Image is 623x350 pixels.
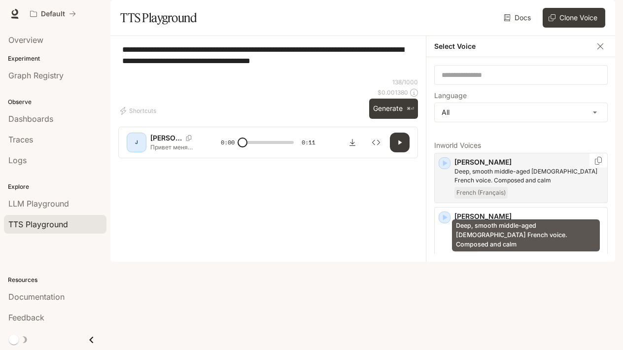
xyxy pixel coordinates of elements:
div: All [435,103,607,122]
button: Copy Voice ID [593,157,603,165]
p: $ 0.001380 [378,88,408,97]
a: Docs [502,8,535,28]
span: 0:00 [221,138,235,147]
button: Shortcuts [118,103,160,119]
span: French (Français) [454,187,508,199]
div: Deep, smooth middle-aged [DEMOGRAPHIC_DATA] French voice. Composed and calm [452,219,600,251]
p: Deep, smooth middle-aged male French voice. Composed and calm [454,167,603,185]
button: Download audio [343,133,362,152]
p: Default [41,10,65,18]
p: [PERSON_NAME] [150,133,182,143]
button: Generate⌘⏎ [369,99,418,119]
p: [PERSON_NAME] [454,211,603,221]
button: All workspaces [26,4,80,24]
p: Inworld Voices [434,142,608,149]
button: Clone Voice [543,8,605,28]
button: Copy Voice ID [182,135,196,141]
p: 138 / 1000 [392,78,418,86]
div: J [129,135,144,150]
h1: TTS Playground [120,8,197,28]
p: ⌘⏎ [407,106,414,112]
p: Language [434,92,467,99]
button: Inspect [366,133,386,152]
p: [PERSON_NAME] [454,157,603,167]
p: Привет меня зовут [PERSON_NAME] , я администратор студии TOP NAILS , приходи к нам на ногти в суб... [150,143,198,151]
span: 0:11 [302,138,315,147]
